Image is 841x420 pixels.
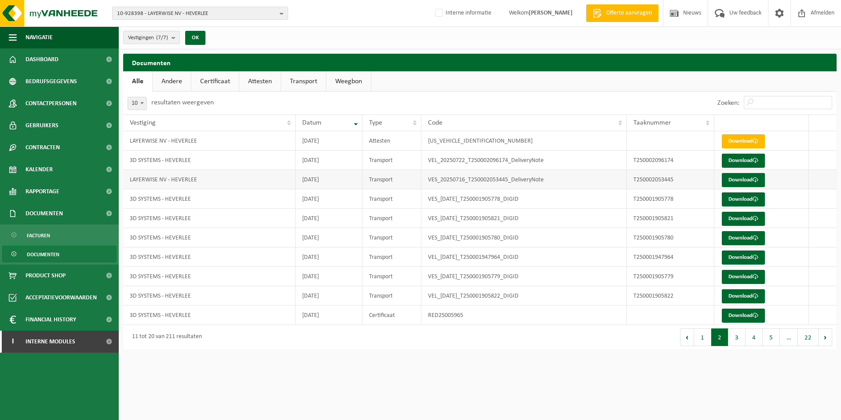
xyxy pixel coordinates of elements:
[27,227,50,244] span: Facturen
[433,7,491,20] label: Interne informatie
[296,151,362,170] td: [DATE]
[123,306,296,325] td: 3D SYSTEMS - HEVERLEE
[156,35,168,41] count: (7/7)
[26,287,97,309] span: Acceptatievoorwaarden
[26,331,75,353] span: Interne modules
[627,228,714,247] td: T250001905780
[362,131,422,151] td: Attesten
[153,71,191,92] a: Andere
[26,26,53,48] span: Navigatie
[722,192,765,206] a: Download
[586,4,658,22] a: Offerte aanvragen
[326,71,371,92] a: Weegbon
[722,270,765,284] a: Download
[185,31,205,45] button: OK
[123,228,296,247] td: 3D SYSTEMS - HEVERLEE
[26,158,53,181] span: Kalender
[26,265,66,287] span: Product Shop
[717,99,739,107] label: Zoeken:
[421,267,627,286] td: VES_[DATE]_T250001905779_DIGID
[362,189,422,209] td: Transport
[151,99,214,106] label: resultaten weergeven
[123,71,152,92] a: Alle
[627,286,714,306] td: T250001905822
[722,212,765,226] a: Download
[123,189,296,209] td: 3D SYSTEMS - HEVERLEE
[694,328,711,346] button: 1
[428,119,442,126] span: Code
[627,247,714,267] td: T250001947964
[128,97,146,110] span: 10
[421,228,627,247] td: VES_[DATE]_T250001905780_DIGID
[9,331,17,353] span: I
[296,131,362,151] td: [DATE]
[191,71,239,92] a: Certificaat
[798,328,819,346] button: 22
[722,134,765,148] a: Download
[722,154,765,168] a: Download
[296,228,362,247] td: [DATE]
[627,151,714,170] td: T250002096174
[780,328,798,346] span: …
[2,227,117,243] a: Facturen
[627,170,714,189] td: T250002053445
[239,71,281,92] a: Attesten
[26,309,76,331] span: Financial History
[421,306,627,325] td: RED25005965
[128,329,202,345] div: 11 tot 20 van 211 resultaten
[362,267,422,286] td: Transport
[26,92,77,114] span: Contactpersonen
[421,189,627,209] td: VES_[DATE]_T250001905778_DIGID
[26,203,63,225] span: Documenten
[26,48,59,70] span: Dashboard
[128,31,168,44] span: Vestigingen
[722,289,765,303] a: Download
[711,328,728,346] button: 2
[746,328,763,346] button: 4
[362,151,422,170] td: Transport
[763,328,780,346] button: 5
[627,189,714,209] td: T250001905778
[362,247,422,267] td: Transport
[633,119,671,126] span: Taaknummer
[362,170,422,189] td: Transport
[421,151,627,170] td: VEL_20250722_T250002096174_DeliveryNote
[130,119,156,126] span: Vestiging
[27,246,59,263] span: Documenten
[722,231,765,245] a: Download
[529,10,573,16] strong: [PERSON_NAME]
[123,247,296,267] td: 3D SYSTEMS - HEVERLEE
[123,209,296,228] td: 3D SYSTEMS - HEVERLEE
[722,309,765,323] a: Download
[281,71,326,92] a: Transport
[296,306,362,325] td: [DATE]
[112,7,288,20] button: 10-928398 - LAYERWISE NV - HEVERLEE
[302,119,322,126] span: Datum
[728,328,746,346] button: 3
[123,131,296,151] td: LAYERWISE NV - HEVERLEE
[2,246,117,262] a: Documenten
[421,131,627,151] td: [US_VEHICLE_IDENTIFICATION_NUMBER]
[362,209,422,228] td: Transport
[26,70,77,92] span: Bedrijfsgegevens
[123,31,180,44] button: Vestigingen(7/7)
[128,97,147,110] span: 10
[296,189,362,209] td: [DATE]
[722,251,765,265] a: Download
[296,170,362,189] td: [DATE]
[296,267,362,286] td: [DATE]
[26,136,60,158] span: Contracten
[362,228,422,247] td: Transport
[26,114,59,136] span: Gebruikers
[819,328,832,346] button: Next
[421,247,627,267] td: VEL_[DATE]_T250001947964_DIGID
[123,267,296,286] td: 3D SYSTEMS - HEVERLEE
[296,209,362,228] td: [DATE]
[123,170,296,189] td: LAYERWISE NV - HEVERLEE
[421,286,627,306] td: VEL_[DATE]_T250001905822_DIGID
[26,181,59,203] span: Rapportage
[123,54,837,71] h2: Documenten
[722,173,765,187] a: Download
[369,119,382,126] span: Type
[296,286,362,306] td: [DATE]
